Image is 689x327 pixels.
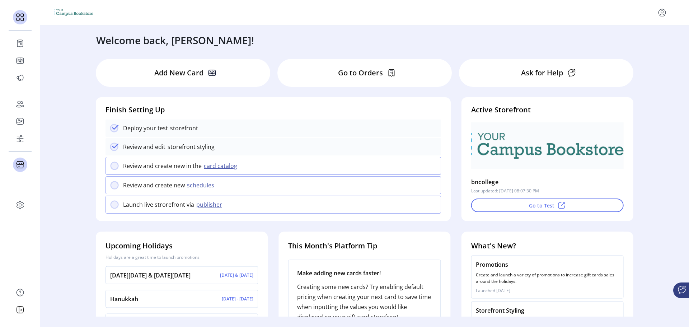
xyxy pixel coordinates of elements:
[165,143,215,151] p: storefront styling
[106,240,258,251] h4: Upcoming Holidays
[106,254,258,261] p: Holidays are a great time to launch promotions
[297,282,432,322] p: Creating some new cards? Try enabling default pricing when creating your next card to save time w...
[471,176,499,188] p: bncollege
[123,124,168,132] p: Deploy your test
[471,104,624,115] h4: Active Storefront
[123,162,202,170] p: Review and create new in the
[471,240,624,251] h4: What's New?
[288,240,441,251] h4: This Month's Platform Tip
[476,306,619,315] p: Storefront Styling
[110,271,191,280] p: [DATE][DATE] & [DATE][DATE]
[471,198,624,212] button: Go to Test
[154,67,203,78] p: Add New Card
[185,181,219,190] button: schedules
[106,104,441,115] h4: Finish Setting Up
[222,296,253,302] p: [DATE] - [DATE]
[471,188,539,194] p: Last updated: [DATE] 08:07:30 PM
[220,272,253,279] p: [DATE] & [DATE]
[656,7,668,18] button: menu
[55,9,93,16] img: logo
[338,67,383,78] p: Go to Orders
[521,67,563,78] p: Ask for Help
[123,143,165,151] p: Review and edit
[110,295,138,303] p: Hanukkah
[202,162,242,170] button: card catalog
[96,33,254,48] h3: Welcome back, [PERSON_NAME]!
[194,200,226,209] button: publisher
[123,181,185,190] p: Review and create new
[168,124,198,132] p: storefront
[123,200,194,209] p: Launch live strorefront via
[476,288,619,294] p: Launched [DATE]
[476,272,619,285] p: Create and launch a variety of promotions to increase gift cards sales around the holidays.
[297,269,432,277] p: Make adding new cards faster!
[476,260,619,269] p: Promotions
